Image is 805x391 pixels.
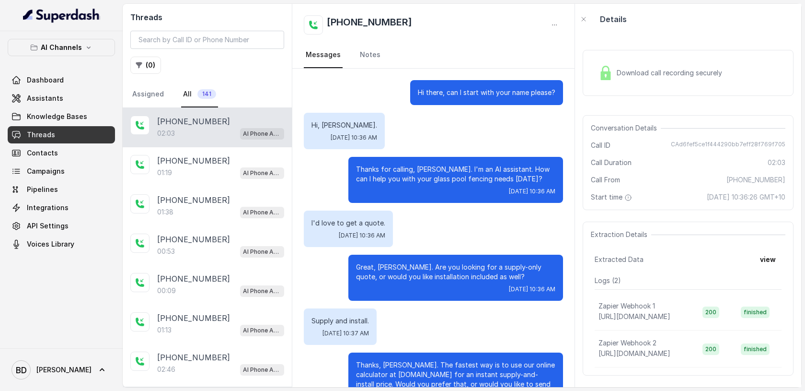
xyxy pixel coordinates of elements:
nav: Tabs [304,42,563,68]
p: AI Phone Assistant [243,247,281,257]
a: All141 [181,82,218,107]
p: 01:19 [157,168,172,178]
span: Start time [591,192,634,202]
p: [PHONE_NUMBER] [157,116,230,127]
a: Assigned [130,82,166,107]
a: Contacts [8,144,115,162]
span: 200 [702,307,719,318]
span: [PERSON_NAME] [36,365,92,375]
span: Contacts [27,148,58,158]
span: finished [741,307,770,318]
a: Pipelines [8,181,115,198]
p: 01:38 [157,207,173,217]
span: Extraction Details [591,230,651,239]
a: Dashboard [8,71,115,89]
p: AI Phone Assistant [243,326,281,335]
p: [PHONE_NUMBER] [157,155,230,166]
button: (0) [130,57,161,74]
span: CAd6fef5ce1f444290bb7eff28f769f705 [671,141,785,150]
input: Search by Call ID or Phone Number [130,31,284,49]
a: Campaigns [8,163,115,180]
p: Hi there, can I start with your name please? [418,88,555,97]
span: Extracted Data [595,255,644,264]
p: I'd love to get a quote. [311,218,385,228]
p: [PHONE_NUMBER] [157,234,230,245]
span: [DATE] 10:37 AM [322,330,369,337]
a: [PERSON_NAME] [8,356,115,383]
p: Zapier Webhook 2 [598,338,656,348]
span: [DATE] 10:36 AM [331,134,377,142]
img: light.svg [23,8,100,23]
p: [PHONE_NUMBER] [157,312,230,324]
p: 00:09 [157,286,176,296]
button: view [754,251,782,268]
a: Notes [358,42,382,68]
a: API Settings [8,217,115,235]
p: 01:13 [157,325,172,335]
p: [PHONE_NUMBER] [157,273,230,284]
p: Logs ( 2 ) [595,276,782,285]
span: Integrations [27,203,69,213]
span: Voices Library [27,239,74,249]
span: Campaigns [27,166,65,176]
span: Conversation Details [591,123,661,133]
span: [DATE] 10:36 AM [509,285,555,293]
p: Great, [PERSON_NAME]. Are you looking for a supply-only quote, or would you like installation inc... [356,262,555,282]
span: 141 [197,89,216,99]
span: 200 [702,344,719,355]
p: [PHONE_NUMBER] [157,352,230,363]
span: API Settings [27,221,69,231]
span: finished [741,344,770,355]
span: Knowledge Bases [27,112,87,121]
p: AI Phone Assistant [243,208,281,217]
span: 02:03 [768,158,785,167]
p: Details [600,13,627,25]
span: Download call recording securely [617,68,726,78]
span: Threads [27,130,55,140]
img: Lock Icon [598,66,613,80]
span: Pipelines [27,185,58,194]
p: 02:46 [157,365,175,374]
p: AI Phone Assistant [243,129,281,139]
span: [URL][DOMAIN_NAME] [598,312,670,320]
p: 00:53 [157,247,175,256]
p: AI Phone Assistant [243,286,281,296]
span: [URL][DOMAIN_NAME] [598,349,670,357]
p: 02:03 [157,129,175,138]
p: AI Channels [41,42,82,53]
a: Messages [304,42,343,68]
a: Voices Library [8,236,115,253]
p: AI Phone Assistant [243,168,281,178]
p: Zapier Webhook 1 [598,301,655,311]
span: Call From [591,175,620,185]
nav: Tabs [130,82,284,107]
a: Assistants [8,90,115,107]
a: Integrations [8,199,115,216]
a: Threads [8,126,115,143]
p: AI Phone Assistant [243,365,281,375]
span: Assistants [27,94,63,103]
h2: [PHONE_NUMBER] [327,15,412,35]
span: [PHONE_NUMBER] [726,175,785,185]
span: [DATE] 10:36 AM [339,232,385,239]
span: Call ID [591,141,610,150]
p: Supply and install. [311,316,369,326]
p: Thanks for calling, [PERSON_NAME]. I'm an AI assistant. How can I help you with your glass pool f... [356,165,555,184]
h2: Threads [130,12,284,23]
span: [DATE] 10:36:26 GMT+10 [707,192,785,202]
span: Call Duration [591,158,632,167]
span: Dashboard [27,75,64,85]
p: [PHONE_NUMBER] [157,194,230,206]
p: Hi, [PERSON_NAME]. [311,120,377,130]
span: [DATE] 10:36 AM [509,188,555,195]
button: AI Channels [8,39,115,56]
text: BD [16,365,27,375]
a: Knowledge Bases [8,108,115,125]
